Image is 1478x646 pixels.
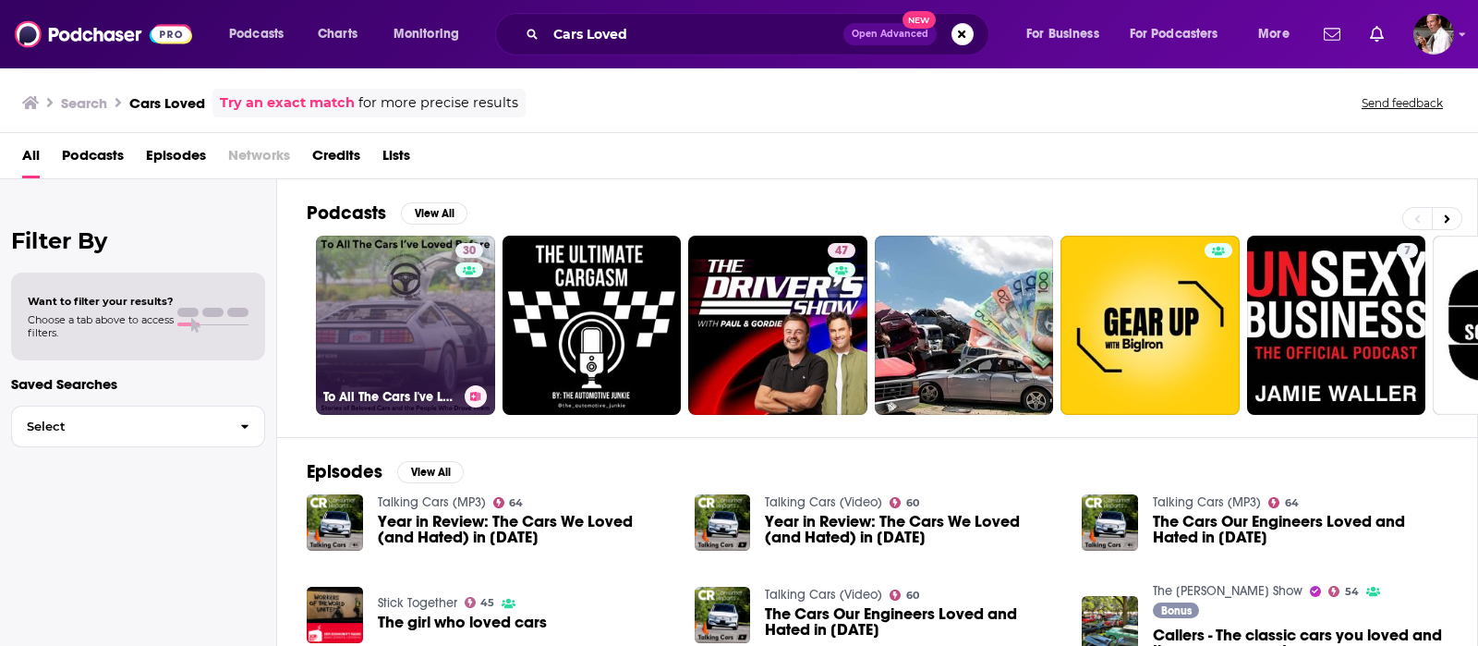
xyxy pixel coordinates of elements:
a: Try an exact match [220,92,355,114]
a: 7 [1247,236,1426,415]
img: User Profile [1413,14,1454,55]
span: More [1258,21,1290,47]
span: The Cars Our Engineers Loved and Hated in [DATE] [1153,514,1448,545]
a: Talking Cars (MP3) [378,494,486,510]
span: 54 [1345,588,1359,596]
h2: Filter By [11,227,265,254]
span: Select [12,421,225,433]
span: Year in Review: The Cars We Loved (and Hated) in [DATE] [765,514,1060,545]
img: The girl who loved cars [307,587,363,643]
a: Year in Review: The Cars We Loved (and Hated) in 2018 [765,514,1060,545]
button: open menu [1013,19,1122,49]
a: 64 [493,497,524,508]
a: Year in Review: The Cars We Loved (and Hated) in 2018 [378,514,672,545]
a: Stick Together [378,595,457,611]
span: Logged in as Quarto [1413,14,1454,55]
a: Charts [306,19,369,49]
button: open menu [1118,19,1245,49]
a: The Cars Our Engineers Loved and Hated in 2017 [765,606,1060,638]
a: 7 [1397,243,1418,258]
a: Talking Cars (MP3) [1153,494,1261,510]
span: Choose a tab above to access filters. [28,313,174,339]
span: 64 [509,499,523,507]
span: Bonus [1161,605,1192,616]
img: The Cars Our Engineers Loved and Hated in 2017 [695,587,751,643]
img: Year in Review: The Cars We Loved (and Hated) in 2018 [307,494,363,551]
button: Select [11,406,265,447]
button: View All [401,202,467,225]
a: 45 [465,597,495,608]
a: Lists [382,140,410,178]
a: 30 [455,243,483,258]
button: open menu [216,19,308,49]
a: The girl who loved cars [378,615,547,630]
span: 30 [463,242,476,261]
span: 7 [1404,242,1411,261]
button: Open AdvancedNew [843,23,937,45]
span: 47 [835,242,848,261]
h2: Podcasts [307,201,386,225]
button: Send feedback [1356,95,1448,111]
a: 60 [890,590,919,601]
a: 60 [890,497,919,508]
span: For Business [1026,21,1099,47]
a: 47 [828,243,855,258]
button: open menu [1245,19,1313,49]
img: Year in Review: The Cars We Loved (and Hated) in 2018 [695,494,751,551]
input: Search podcasts, credits, & more... [546,19,843,49]
span: 60 [906,499,919,507]
img: Podchaser - Follow, Share and Rate Podcasts [15,17,192,52]
span: Podcasts [229,21,284,47]
span: Open Advanced [852,30,928,39]
a: 54 [1328,586,1359,597]
button: Show profile menu [1413,14,1454,55]
span: Networks [228,140,290,178]
a: Show notifications dropdown [1363,18,1391,50]
span: 60 [906,591,919,600]
a: Talking Cars (Video) [765,494,882,510]
a: Talking Cars (Video) [765,587,882,603]
button: View All [397,461,464,483]
span: Charts [318,21,357,47]
a: Show notifications dropdown [1316,18,1348,50]
a: Podcasts [62,140,124,178]
button: open menu [381,19,483,49]
span: The Cars Our Engineers Loved and Hated in [DATE] [765,606,1060,638]
span: Year in Review: The Cars We Loved (and Hated) in [DATE] [378,514,672,545]
a: The Roy Green Show [1153,583,1302,599]
span: Monitoring [394,21,459,47]
a: The Cars Our Engineers Loved and Hated in 2017 [1153,514,1448,545]
span: for more precise results [358,92,518,114]
h3: Search [61,94,107,112]
h3: To All The Cars I've Loved Before: First Car Stories & Memories [323,389,457,405]
a: Credits [312,140,360,178]
div: Search podcasts, credits, & more... [513,13,1007,55]
span: 45 [480,599,494,607]
a: 64 [1268,497,1299,508]
a: 47 [688,236,867,415]
a: PodcastsView All [307,201,467,225]
a: All [22,140,40,178]
span: 64 [1285,499,1299,507]
span: Want to filter your results? [28,295,174,308]
span: New [903,11,936,29]
a: EpisodesView All [307,460,464,483]
h2: Episodes [307,460,382,483]
a: Episodes [146,140,206,178]
p: Saved Searches [11,375,265,393]
a: 30To All The Cars I've Loved Before: First Car Stories & Memories [316,236,495,415]
span: For Podcasters [1130,21,1218,47]
img: The Cars Our Engineers Loved and Hated in 2017 [1082,494,1138,551]
h3: Cars Loved [129,94,205,112]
